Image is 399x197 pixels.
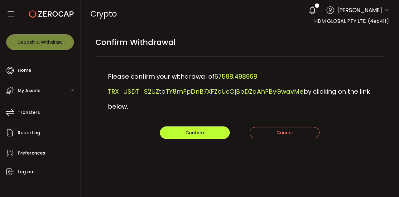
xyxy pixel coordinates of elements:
span: HDM GLOBAL PTY LTD (4ec41f) [314,17,389,25]
span: TY8mFpDnB7XFZoUcCjBbDZqAhPByGwavMe [166,87,304,96]
span: Preferences [18,149,45,158]
span: Transfers [18,108,40,117]
span: Deposit & Withdraw [17,40,63,44]
span: Confirm [185,130,204,136]
button: Deposit & Withdraw [6,34,74,50]
span: 1 [316,3,317,8]
span: Crypto [90,8,117,19]
span: to [159,87,166,96]
span: Confirm Withdrawal [95,35,176,49]
span: Please confirm your withdrawal of [108,72,214,81]
span: Log out [18,167,35,176]
button: Confirm [160,126,230,139]
span: [PERSON_NAME] [337,6,382,14]
span: Home [18,66,31,75]
span: Reporting [18,128,40,137]
span: My Assets [18,86,41,95]
iframe: Chat Widget [368,167,399,197]
button: Cancel [250,127,320,138]
span: Cancel [276,130,293,136]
